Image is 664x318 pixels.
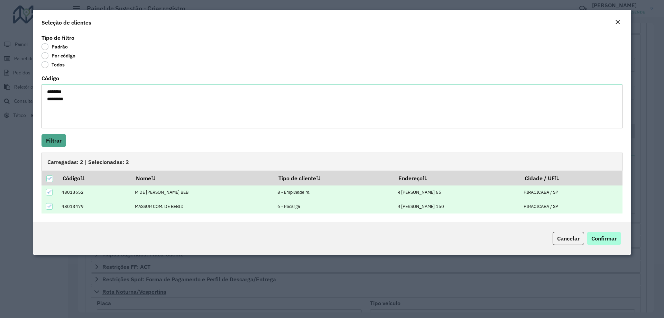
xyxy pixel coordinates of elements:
[41,74,59,82] label: Código
[41,153,622,171] div: Carregadas: 2 | Selecionadas: 2
[613,18,622,27] button: Close
[274,171,394,185] th: Tipo de cliente
[394,199,520,213] td: R [PERSON_NAME] 150
[58,185,131,200] td: 48013652
[557,235,580,242] span: Cancelar
[274,185,394,200] td: 8 - Empilhadeira
[394,171,520,185] th: Endereço
[41,43,68,50] label: Padrão
[615,19,620,25] em: Fechar
[131,199,274,213] td: MASSUR COM. DE BEBID
[587,232,621,245] button: Confirmar
[394,185,520,200] td: R [PERSON_NAME] 65
[591,235,617,242] span: Confirmar
[41,61,65,68] label: Todos
[58,171,131,185] th: Código
[41,34,74,42] label: Tipo de filtro
[520,171,622,185] th: Cidade / UF
[41,134,66,147] button: Filtrar
[131,171,274,185] th: Nome
[41,18,91,27] h4: Seleção de clientes
[274,199,394,213] td: 6 - Recarga
[41,52,75,59] label: Por código
[131,185,274,200] td: M DE [PERSON_NAME] BEB
[520,199,622,213] td: PIRACICABA / SP
[58,199,131,213] td: 48013479
[520,185,622,200] td: PIRACICABA / SP
[553,232,584,245] button: Cancelar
